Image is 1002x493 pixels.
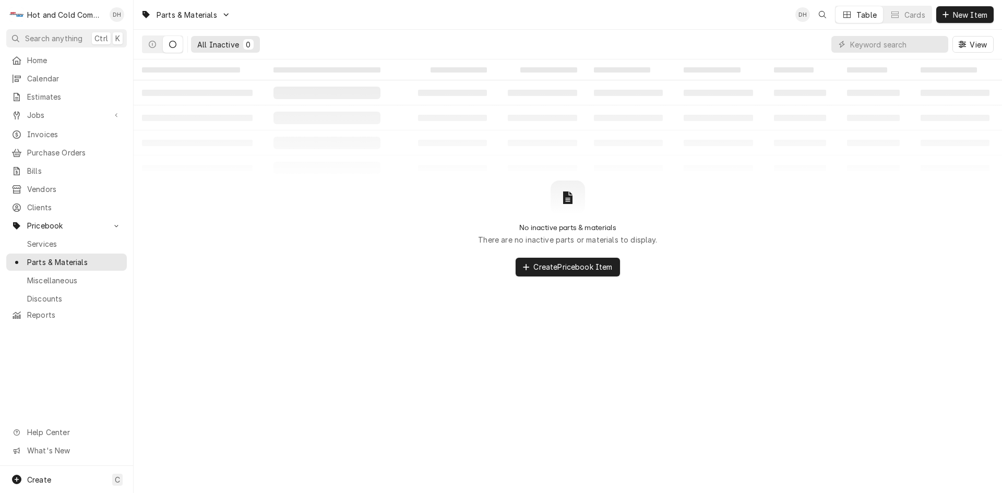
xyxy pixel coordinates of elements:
[774,67,814,73] span: ‌
[245,39,252,50] div: 0
[94,33,108,44] span: Ctrl
[27,73,122,84] span: Calendar
[27,55,122,66] span: Home
[27,238,122,249] span: Services
[921,67,977,73] span: ‌
[27,147,122,158] span: Purchase Orders
[684,67,740,73] span: ‌
[968,39,989,50] span: View
[115,33,120,44] span: K
[142,67,240,73] span: ‌
[110,7,124,22] div: Daryl Harris's Avatar
[6,442,127,459] a: Go to What's New
[516,258,619,276] button: CreatePricebook Item
[6,306,127,323] a: Reports
[847,67,887,73] span: ‌
[6,162,127,179] a: Bills
[6,424,127,441] a: Go to Help Center
[27,293,122,304] span: Discounts
[27,202,122,213] span: Clients
[110,7,124,22] div: DH
[134,59,1002,181] table: All Inactive Parts & Materials List Loading
[478,234,657,245] p: There are no inactive parts or materials to display.
[531,261,614,272] span: Create Pricebook Item
[6,272,127,289] a: Miscellaneous
[115,474,120,485] span: C
[6,144,127,161] a: Purchase Orders
[9,7,24,22] div: H
[27,445,121,456] span: What's New
[6,181,127,198] a: Vendors
[27,257,122,268] span: Parts & Materials
[431,67,487,73] span: ‌
[519,223,616,232] h2: No inactive parts & materials
[25,33,82,44] span: Search anything
[856,9,877,20] div: Table
[795,7,810,22] div: DH
[6,217,127,234] a: Go to Pricebook
[137,6,235,23] a: Go to Parts & Materials
[6,126,127,143] a: Invoices
[6,254,127,271] a: Parts & Materials
[27,220,106,231] span: Pricebook
[6,235,127,252] a: Services
[936,6,994,23] button: New Item
[9,7,24,22] div: Hot and Cold Commercial Kitchens, Inc.'s Avatar
[27,275,122,286] span: Miscellaneous
[6,29,127,47] button: Search anythingCtrlK
[27,165,122,176] span: Bills
[27,110,106,121] span: Jobs
[157,9,217,20] span: Parts & Materials
[904,9,925,20] div: Cards
[594,67,650,73] span: ‌
[273,67,380,73] span: ‌
[6,70,127,87] a: Calendar
[6,52,127,69] a: Home
[6,199,127,216] a: Clients
[27,129,122,140] span: Invoices
[951,9,989,20] span: New Item
[27,309,122,320] span: Reports
[850,36,943,53] input: Keyword search
[952,36,994,53] button: View
[6,106,127,124] a: Go to Jobs
[6,88,127,105] a: Estimates
[27,475,51,484] span: Create
[6,290,127,307] a: Discounts
[197,39,239,50] div: All Inactive
[27,184,122,195] span: Vendors
[520,67,577,73] span: ‌
[27,91,122,102] span: Estimates
[814,6,831,23] button: Open search
[27,427,121,438] span: Help Center
[27,9,104,20] div: Hot and Cold Commercial Kitchens, Inc.
[795,7,810,22] div: Daryl Harris's Avatar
